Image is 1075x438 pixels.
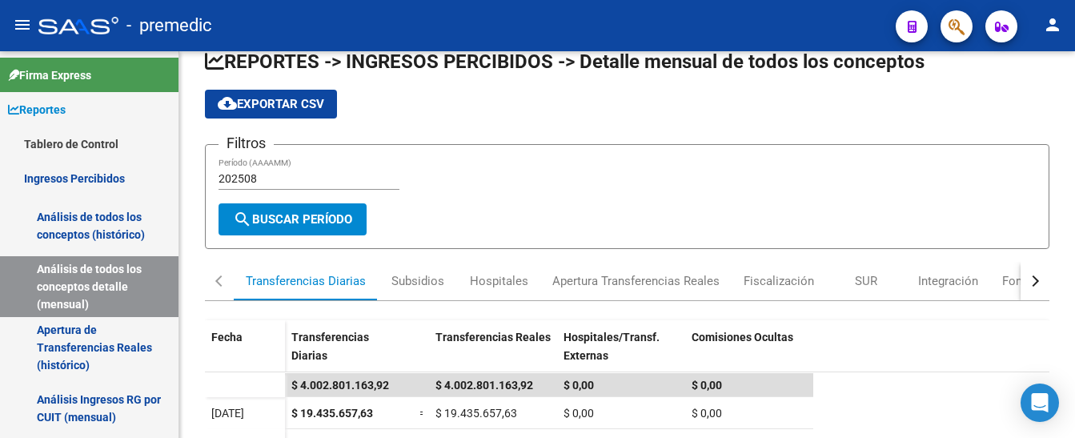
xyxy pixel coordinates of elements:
[211,407,244,420] span: [DATE]
[233,212,352,227] span: Buscar Período
[435,407,517,420] span: $ 19.435.657,63
[918,272,978,290] div: Integración
[685,320,813,388] datatable-header-cell: Comisiones Ocultas
[8,101,66,119] span: Reportes
[1043,15,1062,34] mat-icon: person
[391,272,444,290] div: Subsidios
[219,132,274,155] h3: Filtros
[744,272,814,290] div: Fiscalización
[557,320,685,388] datatable-header-cell: Hospitales/Transf. Externas
[1021,384,1059,422] div: Open Intercom Messenger
[429,320,557,388] datatable-header-cell: Transferencias Reales
[211,331,243,344] span: Fecha
[564,407,594,420] span: $ 0,00
[126,8,212,43] span: - premedic
[13,15,32,34] mat-icon: menu
[552,272,720,290] div: Apertura Transferencias Reales
[8,66,91,84] span: Firma Express
[291,407,373,420] span: $ 19.435.657,63
[218,97,324,111] span: Exportar CSV
[218,94,237,113] mat-icon: cloud_download
[205,90,337,119] button: Exportar CSV
[564,331,660,362] span: Hospitales/Transf. Externas
[219,203,367,235] button: Buscar Período
[692,407,722,420] span: $ 0,00
[291,379,389,392] span: $ 4.002.801.163,92
[205,320,285,388] datatable-header-cell: Fecha
[855,272,877,290] div: SUR
[233,210,252,229] mat-icon: search
[291,331,369,362] span: Transferencias Diarias
[470,272,528,290] div: Hospitales
[285,320,413,388] datatable-header-cell: Transferencias Diarias
[419,407,426,420] span: =
[692,331,793,344] span: Comisiones Ocultas
[435,379,533,392] span: $ 4.002.801.163,92
[692,379,722,392] span: $ 0,00
[205,50,925,73] span: REPORTES -> INGRESOS PERCIBIDOS -> Detalle mensual de todos los conceptos
[564,379,594,392] span: $ 0,00
[246,272,366,290] div: Transferencias Diarias
[435,331,551,344] span: Transferencias Reales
